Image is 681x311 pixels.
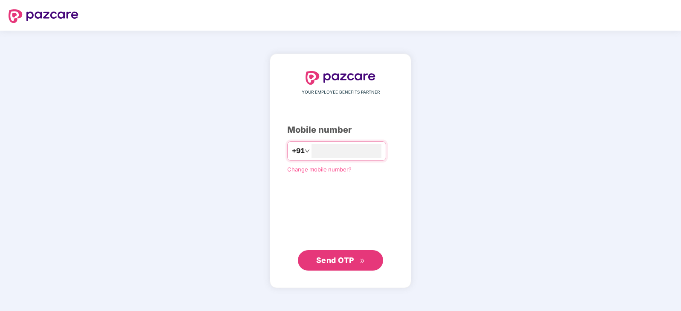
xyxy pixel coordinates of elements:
[305,148,310,154] span: down
[9,9,78,23] img: logo
[360,258,365,264] span: double-right
[316,256,354,265] span: Send OTP
[302,89,380,96] span: YOUR EMPLOYEE BENEFITS PARTNER
[287,166,352,173] a: Change mobile number?
[298,250,383,271] button: Send OTPdouble-right
[287,123,394,137] div: Mobile number
[306,71,375,85] img: logo
[292,146,305,156] span: +91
